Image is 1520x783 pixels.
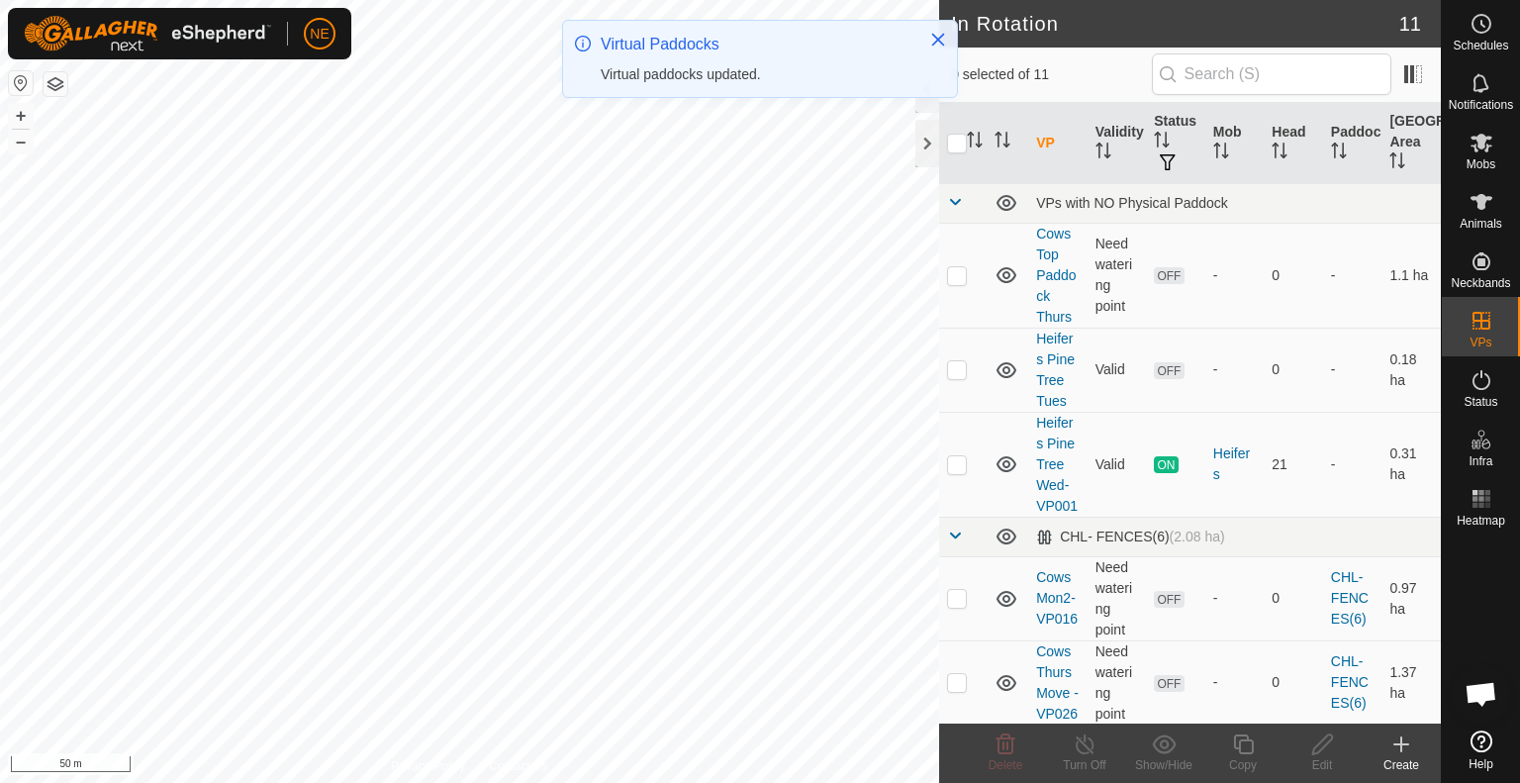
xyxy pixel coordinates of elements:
[1036,569,1078,627] a: Cows Mon2-VP016
[1469,758,1493,770] span: Help
[1213,588,1257,609] div: -
[1036,643,1079,722] a: Cows Thurs Move -VP026
[1451,277,1510,289] span: Neckbands
[1460,218,1502,230] span: Animals
[1464,396,1497,408] span: Status
[1381,556,1441,640] td: 0.97 ha
[1154,591,1184,608] span: OFF
[951,64,1151,85] span: 0 selected of 11
[1036,195,1433,211] div: VPs with NO Physical Paddock
[1389,155,1405,171] p-sorticon: Activate to sort
[1264,640,1323,725] td: 0
[1088,223,1147,328] td: Need watering point
[1457,515,1505,527] span: Heatmap
[1088,640,1147,725] td: Need watering point
[392,757,466,775] a: Privacy Policy
[1264,223,1323,328] td: 0
[1452,664,1511,724] div: Open chat
[1154,267,1184,284] span: OFF
[924,26,952,53] button: Close
[1272,146,1287,161] p-sorticon: Activate to sort
[24,16,271,51] img: Gallagher Logo
[1323,223,1382,328] td: -
[9,130,33,153] button: –
[1264,556,1323,640] td: 0
[1036,226,1076,325] a: Cows Top Paddock Thurs
[1036,331,1075,409] a: Heifers Pine Tree Tues
[1381,640,1441,725] td: 1.37 ha
[1264,412,1323,517] td: 21
[1088,556,1147,640] td: Need watering point
[967,135,983,150] p-sorticon: Activate to sort
[1449,99,1513,111] span: Notifications
[1323,103,1382,184] th: Paddock
[1154,456,1178,473] span: ON
[1264,328,1323,412] td: 0
[1095,146,1111,161] p-sorticon: Activate to sort
[1331,569,1369,627] a: CHL- FENCES(6)
[989,758,1023,772] span: Delete
[1152,53,1391,95] input: Search (S)
[310,24,329,45] span: NE
[1045,756,1124,774] div: Turn Off
[1154,135,1170,150] p-sorticon: Activate to sort
[1381,328,1441,412] td: 0.18 ha
[1264,103,1323,184] th: Head
[1088,328,1147,412] td: Valid
[1088,412,1147,517] td: Valid
[1442,723,1520,778] a: Help
[601,64,909,85] div: Virtual paddocks updated.
[9,71,33,95] button: Reset Map
[601,33,909,56] div: Virtual Paddocks
[1028,103,1088,184] th: VP
[1453,40,1508,51] span: Schedules
[1036,415,1078,514] a: Heifers Pine Tree Wed-VP001
[1213,443,1257,485] div: Heifers
[1205,103,1265,184] th: Mob
[1036,529,1225,545] div: CHL- FENCES(6)
[995,135,1010,150] p-sorticon: Activate to sort
[1323,412,1382,517] td: -
[1170,529,1225,544] span: (2.08 ha)
[1331,653,1369,711] a: CHL- FENCES(6)
[1213,265,1257,286] div: -
[1154,675,1184,692] span: OFF
[1331,146,1347,161] p-sorticon: Activate to sort
[489,757,547,775] a: Contact Us
[1469,455,1492,467] span: Infra
[44,72,67,96] button: Map Layers
[1088,103,1147,184] th: Validity
[1467,158,1495,170] span: Mobs
[1282,756,1362,774] div: Edit
[1124,756,1203,774] div: Show/Hide
[1146,103,1205,184] th: Status
[1213,359,1257,380] div: -
[1381,412,1441,517] td: 0.31 ha
[1362,756,1441,774] div: Create
[1213,146,1229,161] p-sorticon: Activate to sort
[1470,337,1491,348] span: VPs
[1381,103,1441,184] th: [GEOGRAPHIC_DATA] Area
[1154,362,1184,379] span: OFF
[1213,672,1257,693] div: -
[1323,328,1382,412] td: -
[1399,9,1421,39] span: 11
[1381,223,1441,328] td: 1.1 ha
[1203,756,1282,774] div: Copy
[9,104,33,128] button: +
[951,12,1399,36] h2: In Rotation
